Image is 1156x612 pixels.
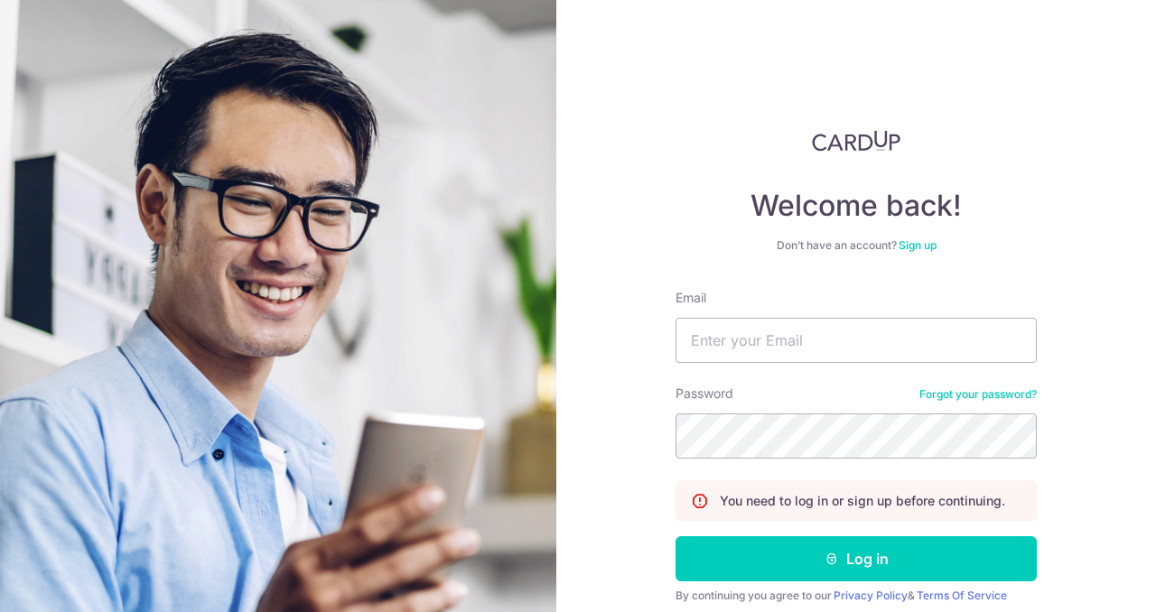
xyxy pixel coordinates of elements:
div: By continuing you agree to our & [676,589,1037,603]
label: Password [676,385,733,403]
label: Email [676,289,706,307]
a: Terms Of Service [917,589,1007,602]
p: You need to log in or sign up before continuing. [720,492,1005,510]
div: Don’t have an account? [676,238,1037,253]
a: Privacy Policy [834,589,908,602]
h4: Welcome back! [676,188,1037,224]
a: Forgot your password? [919,387,1037,402]
input: Enter your Email [676,318,1037,363]
img: CardUp Logo [812,130,900,152]
a: Sign up [899,238,937,252]
button: Log in [676,536,1037,581]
